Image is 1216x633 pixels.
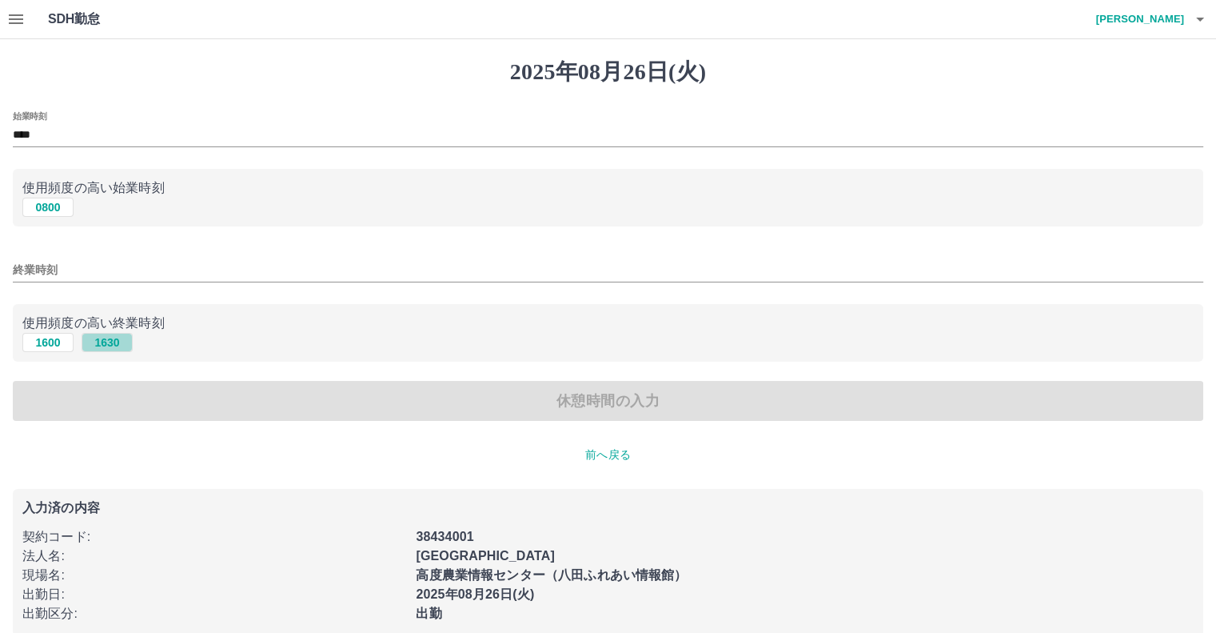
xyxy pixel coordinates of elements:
[22,198,74,217] button: 0800
[22,333,74,352] button: 1600
[13,447,1203,463] p: 前へ戻る
[13,110,46,122] label: 始業時刻
[22,585,406,604] p: 出勤日 :
[416,587,534,601] b: 2025年08月26日(火)
[416,607,441,620] b: 出勤
[22,502,1194,515] p: 入力済の内容
[416,530,473,543] b: 38434001
[22,314,1194,333] p: 使用頻度の高い終業時刻
[22,566,406,585] p: 現場名 :
[416,549,555,563] b: [GEOGRAPHIC_DATA]
[22,178,1194,198] p: 使用頻度の高い始業時刻
[13,58,1203,86] h1: 2025年08月26日(火)
[22,547,406,566] p: 法人名 :
[82,333,133,352] button: 1630
[416,568,687,582] b: 高度農業情報センター（八田ふれあい情報館）
[22,604,406,623] p: 出勤区分 :
[22,527,406,547] p: 契約コード :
